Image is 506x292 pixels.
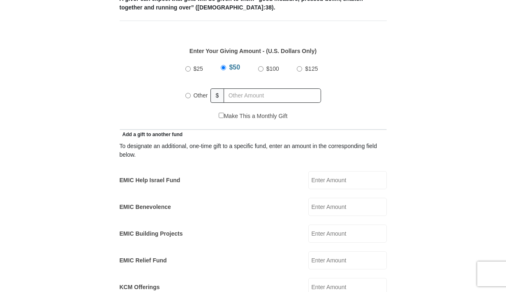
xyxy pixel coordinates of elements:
[120,132,183,137] span: Add a gift to another fund
[194,65,203,72] span: $25
[219,112,288,121] label: Make This a Monthly Gift
[120,142,387,159] div: To designate an additional, one-time gift to a specific fund, enter an amount in the correspondin...
[308,198,387,216] input: Enter Amount
[219,113,224,118] input: Make This a Monthly Gift
[120,176,180,185] label: EMIC Help Israel Fund
[120,229,183,238] label: EMIC Building Projects
[308,251,387,269] input: Enter Amount
[308,225,387,243] input: Enter Amount
[194,92,208,99] span: Other
[189,48,317,54] strong: Enter Your Giving Amount - (U.S. Dollars Only)
[305,65,318,72] span: $125
[120,256,167,265] label: EMIC Relief Fund
[120,283,160,292] label: KCM Offerings
[210,88,224,103] span: $
[308,171,387,189] input: Enter Amount
[266,65,279,72] span: $100
[229,64,240,71] span: $50
[120,203,171,211] label: EMIC Benevolence
[224,88,321,103] input: Other Amount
